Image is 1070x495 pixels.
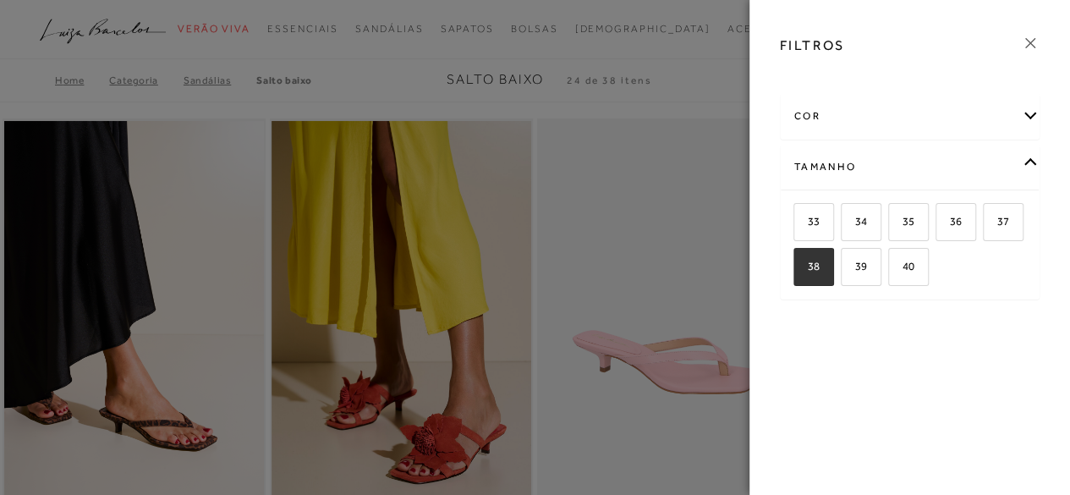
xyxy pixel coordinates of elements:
[795,260,820,272] span: 38
[980,216,997,233] input: 37
[890,260,914,272] span: 40
[842,260,867,272] span: 39
[791,261,808,278] input: 38
[985,215,1009,228] span: 37
[842,215,867,228] span: 34
[838,261,855,278] input: 39
[781,94,1040,139] div: cor
[933,216,950,233] input: 36
[937,215,962,228] span: 36
[890,215,914,228] span: 35
[791,216,808,233] input: 33
[795,215,820,228] span: 33
[781,145,1040,190] div: Tamanho
[780,36,845,55] h3: FILTROS
[886,261,903,278] input: 40
[838,216,855,233] input: 34
[886,216,903,233] input: 35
